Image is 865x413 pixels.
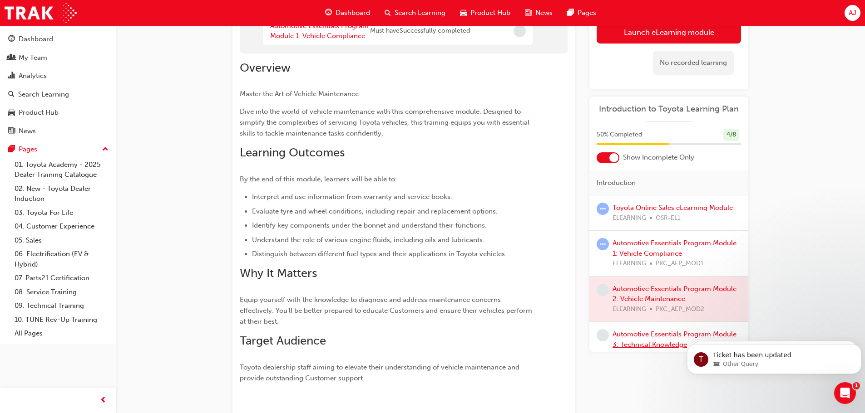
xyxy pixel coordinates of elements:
span: 50 % Completed [597,130,642,140]
span: Pages [578,8,596,18]
span: Search Learning [395,8,445,18]
a: Automotive Essentials Program Module 3: Technical Knowledge [613,330,736,349]
div: To be eligible to attempt this learning resource, you must first complete the following: [263,5,533,47]
a: Dashboard [4,31,112,48]
button: AJ [845,5,860,21]
span: 1 [853,382,860,389]
span: Toyota dealership staff aiming to elevate their understanding of vehicle maintenance and provide ... [240,363,521,382]
span: By the end of this module, learners will be able to: [240,175,397,183]
span: Overview [240,61,291,75]
span: Understand the role of various engine fluids, including oils and lubricants. [252,236,484,244]
a: 05. Sales [11,233,112,248]
span: ELEARNING [613,258,646,269]
span: pages-icon [8,146,15,154]
a: Toyota Online Sales eLearning Module [613,204,733,212]
span: AJ [849,8,856,18]
div: Dashboard [19,34,53,44]
div: News [19,126,36,136]
a: guage-iconDashboard [318,4,377,22]
span: OSR-EL1 [656,213,681,224]
a: news-iconNews [518,4,560,22]
span: Evaluate tyre and wheel conditions, including repair and replacement options. [252,207,498,215]
a: car-iconProduct Hub [453,4,518,22]
span: Identify key components under the bonnet and understand their functions. [252,221,487,229]
span: Distinguish between different fuel types and their applications in Toyota vehicles. [252,250,507,258]
span: up-icon [102,144,109,155]
button: Pages [4,141,112,158]
span: guage-icon [325,7,332,19]
a: Product Hub [4,104,112,121]
a: search-iconSearch Learning [377,4,453,22]
span: Master the Art of Vehicle Maintenance [240,90,359,98]
div: No recorded learning [653,51,734,75]
span: prev-icon [100,395,107,406]
a: News [4,123,112,140]
span: ELEARNING [613,350,646,360]
span: PKC_AEP_MOD1 [656,258,704,269]
a: 06. Electrification (EV & Hybrid) [11,247,112,271]
span: search-icon [385,7,391,19]
a: 04. Customer Experience [11,219,112,233]
div: Product Hub [19,107,59,118]
span: guage-icon [8,35,15,44]
a: pages-iconPages [560,4,603,22]
span: Learning Outcomes [240,146,345,160]
a: Search Learning [4,86,112,103]
span: Dive into the world of vehicle maintenance with this comprehensive module. Designed to simplify t... [240,107,531,137]
button: DashboardMy TeamAnalyticsSearch LearningProduct HubNews [4,29,112,141]
a: 09. Technical Training [11,299,112,313]
div: Analytics [19,71,47,81]
span: learningRecordVerb_ATTEMPT-icon [597,203,609,215]
span: Product Hub [470,8,510,18]
a: 02. New - Toyota Dealer Induction [11,182,112,206]
span: Must have Successfully completed [370,26,470,36]
a: 10. TUNE Rev-Up Training [11,313,112,327]
span: car-icon [8,109,15,117]
span: Dashboard [336,8,370,18]
span: search-icon [8,91,15,99]
iframe: Intercom live chat [834,382,856,404]
a: Automotive Essentials Program Module 1: Vehicle Compliance [613,239,736,258]
span: Equip yourself with the knowledge to diagnose and address maintenance concerns effectively. You'l... [240,296,534,326]
div: Pages [19,144,37,155]
span: News [535,8,553,18]
span: Why It Matters [240,266,317,280]
span: Incomplete [514,25,526,37]
iframe: Intercom notifications message [683,325,865,389]
a: Introduction to Toyota Learning Plan [597,104,741,114]
span: learningRecordVerb_NONE-icon [597,284,609,296]
span: people-icon [8,54,15,62]
div: 4 / 8 [723,129,739,141]
button: Launch eLearning module [597,21,741,44]
span: news-icon [8,127,15,136]
span: Introduction [597,178,636,188]
a: Analytics [4,68,112,84]
img: Trak [5,3,77,23]
span: learningRecordVerb_NONE-icon [597,329,609,341]
a: 07. Parts21 Certification [11,271,112,285]
a: My Team [4,49,112,66]
span: Target Audience [240,334,326,348]
span: pages-icon [567,7,574,19]
a: All Pages [11,326,112,340]
span: learningRecordVerb_ATTEMPT-icon [597,238,609,250]
span: ELEARNING [613,213,646,224]
span: PKC_AEP_MOD3 [656,350,704,360]
a: 08. Service Training [11,285,112,299]
span: news-icon [525,7,532,19]
span: Show Incomplete Only [623,152,694,163]
a: 01. Toyota Academy - 2025 Dealer Training Catalogue [11,158,112,182]
span: chart-icon [8,72,15,80]
span: car-icon [460,7,467,19]
div: My Team [19,53,47,63]
div: Search Learning [18,89,69,100]
a: 03. Toyota For Life [11,206,112,220]
span: Interpret and use information from warranty and service books. [252,193,452,201]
